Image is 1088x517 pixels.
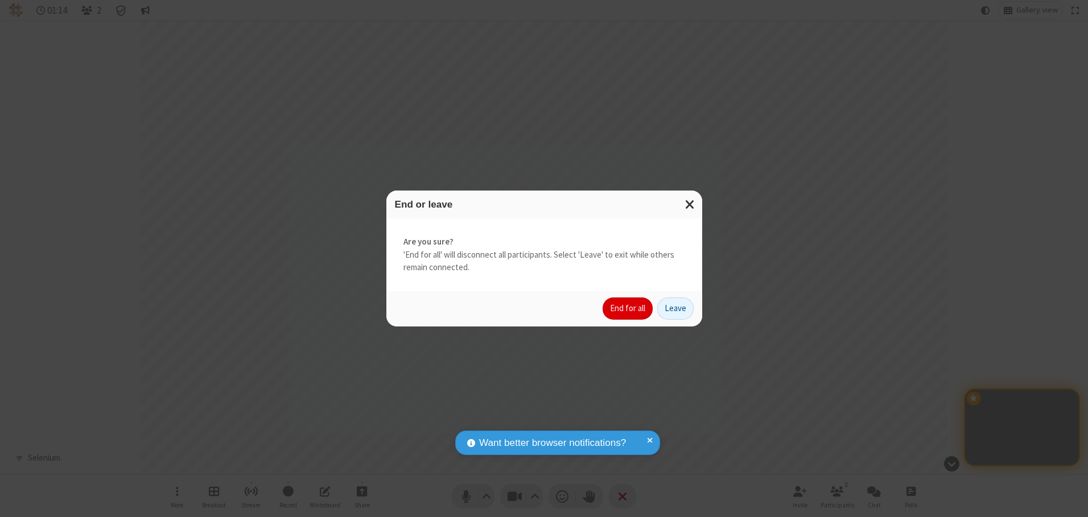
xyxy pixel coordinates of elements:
[678,191,702,218] button: Close modal
[403,235,685,249] strong: Are you sure?
[657,297,694,320] button: Leave
[395,199,694,210] h3: End or leave
[603,297,653,320] button: End for all
[386,218,702,291] div: 'End for all' will disconnect all participants. Select 'Leave' to exit while others remain connec...
[479,436,626,450] span: Want better browser notifications?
